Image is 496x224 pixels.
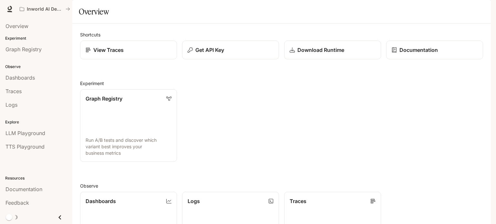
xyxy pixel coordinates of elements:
p: Dashboards [86,197,116,205]
button: All workspaces [17,3,73,15]
h2: Shortcuts [80,31,483,38]
p: Run A/B tests and discover which variant best improves your business metrics [86,137,171,156]
button: Get API Key [182,41,279,59]
h2: Experiment [80,80,483,87]
a: View Traces [80,41,177,59]
p: Documentation [399,46,438,54]
p: Inworld AI Demos [27,6,63,12]
a: Documentation [386,41,483,59]
h2: Observe [80,182,483,189]
p: Graph Registry [86,95,122,102]
a: Graph RegistryRun A/B tests and discover which variant best improves your business metrics [80,89,177,162]
h1: Overview [79,5,109,18]
a: Download Runtime [284,41,381,59]
p: Get API Key [195,46,224,54]
p: View Traces [93,46,124,54]
p: Traces [290,197,306,205]
p: Download Runtime [297,46,344,54]
p: Logs [188,197,200,205]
